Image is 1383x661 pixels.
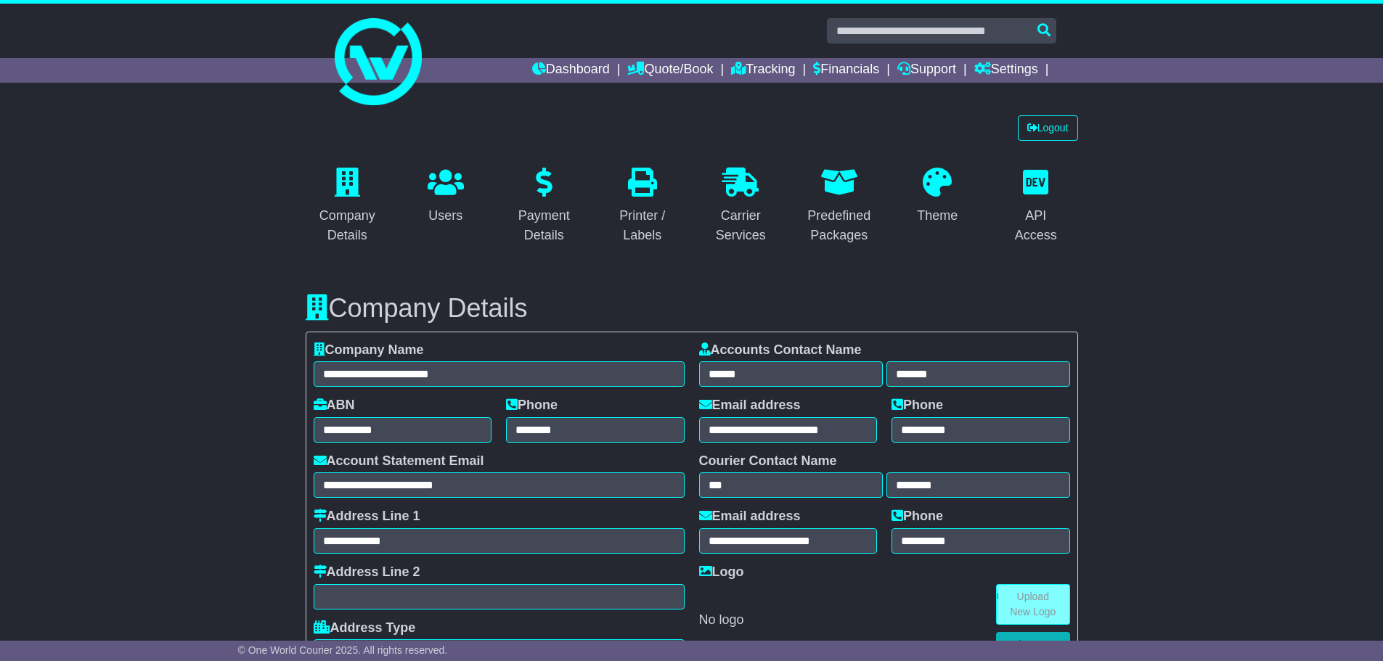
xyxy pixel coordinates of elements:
label: Account Statement Email [314,453,484,469]
a: Company Details [306,163,390,250]
a: Users [418,163,473,231]
div: Theme [917,206,958,226]
label: Address Line 2 [314,564,420,580]
a: Dashboard [532,58,610,83]
label: ABN [314,398,355,414]
div: Predefined Packages [807,206,872,245]
a: Theme [907,163,967,231]
div: Printer / Labels [610,206,675,245]
label: Address Type [314,620,416,636]
a: Tracking [731,58,795,83]
div: Payment Details [512,206,577,245]
a: Upload New Logo [996,584,1070,625]
a: Payment Details [502,163,587,250]
a: API Access [994,163,1078,250]
label: Accounts Contact Name [699,342,862,358]
a: Quote/Book [627,58,713,83]
a: Logout [1018,115,1078,141]
label: Address Line 1 [314,509,420,525]
a: Printer / Labels [600,163,685,250]
label: Company Name [314,342,424,358]
h3: Company Details [306,294,1078,323]
a: Carrier Services [699,163,783,250]
a: Predefined Packages [797,163,881,250]
label: Phone [892,398,943,414]
div: Carrier Services [709,206,774,245]
label: Email address [699,398,801,414]
a: Settings [974,58,1038,83]
label: Email address [699,509,801,525]
div: Users [428,206,464,226]
label: Logo [699,564,744,580]
label: Phone [506,398,558,414]
div: API Access [1003,206,1069,245]
a: Financials [813,58,879,83]
div: Company Details [315,206,380,245]
label: Phone [892,509,943,525]
span: © One World Courier 2025. All rights reserved. [238,644,448,656]
label: Courier Contact Name [699,453,837,469]
a: Support [897,58,956,83]
span: No logo [699,612,744,627]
